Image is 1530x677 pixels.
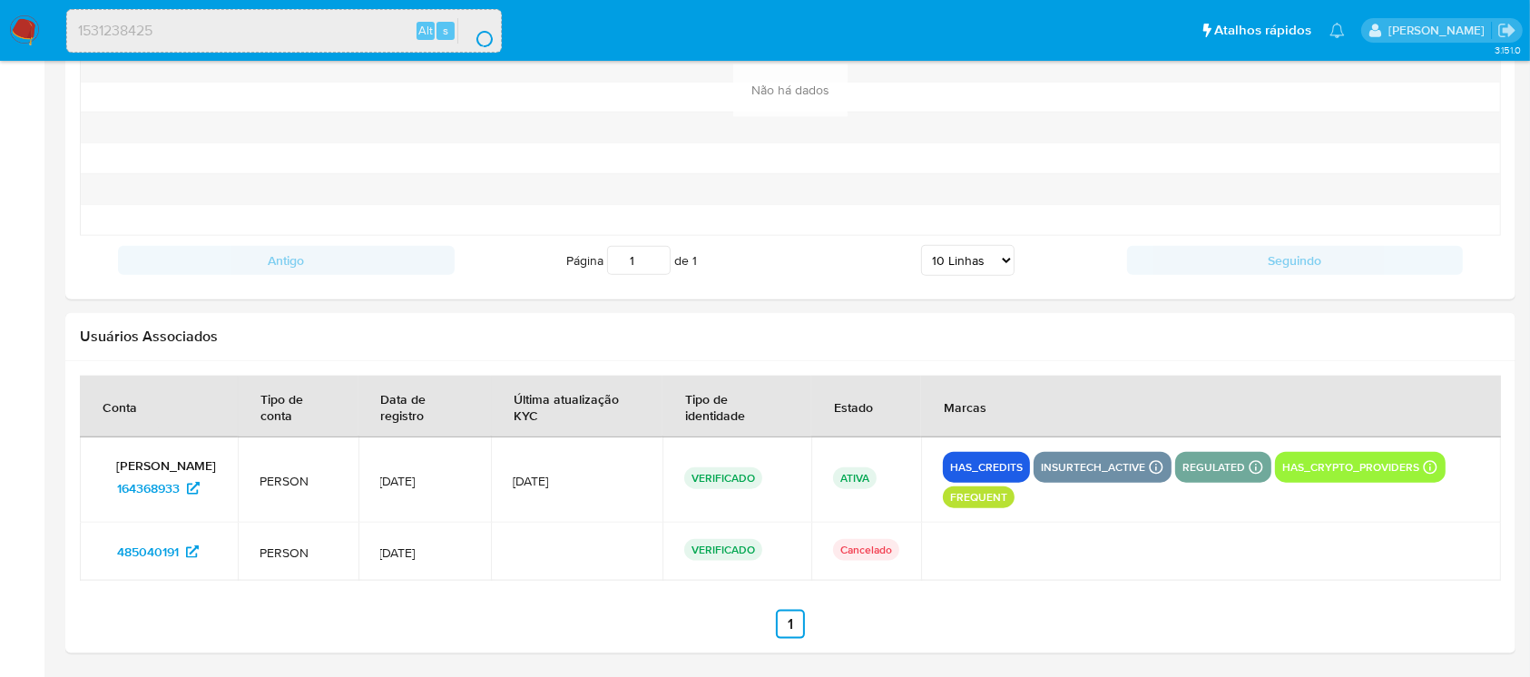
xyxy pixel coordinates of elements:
span: s [443,22,448,39]
span: Alt [418,22,433,39]
button: search-icon [457,18,495,44]
p: adriano.brito@mercadolivre.com [1388,22,1491,39]
span: Atalhos rápidos [1214,21,1311,40]
input: Pesquise usuários ou casos... [67,19,501,43]
h2: Usuários Associados [80,328,1501,346]
span: 3.151.0 [1495,43,1521,57]
a: Sair [1497,21,1516,40]
a: Notificações [1329,23,1345,38]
